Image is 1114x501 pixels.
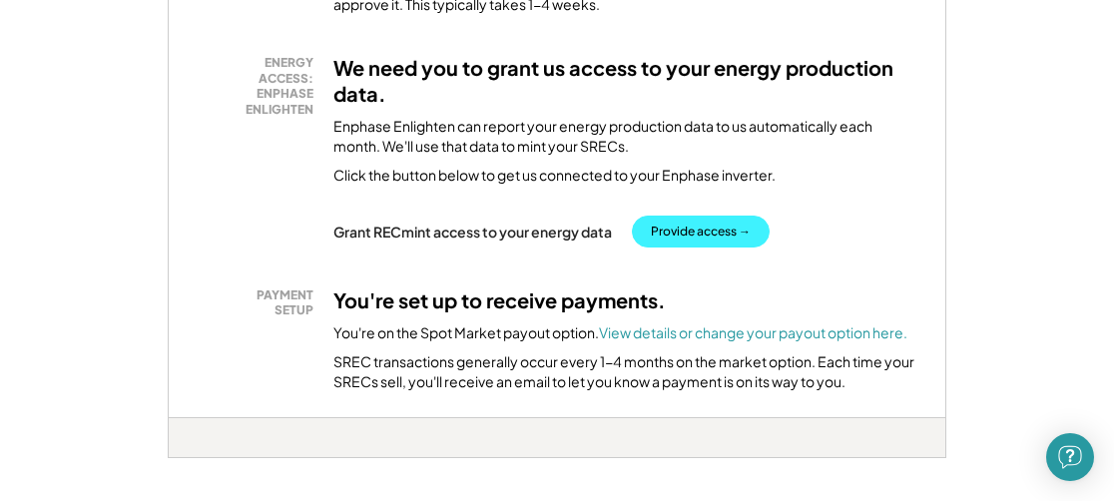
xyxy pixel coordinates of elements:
[333,223,612,241] div: Grant RECmint access to your energy data
[599,323,907,341] a: View details or change your payout option here.
[333,55,920,107] h3: We need you to grant us access to your energy production data.
[1046,433,1094,481] div: Open Intercom Messenger
[333,166,776,186] div: Click the button below to get us connected to your Enphase inverter.
[333,117,920,156] div: Enphase Enlighten can report your energy production data to us automatically each month. We'll us...
[632,216,770,248] button: Provide access →
[204,55,313,117] div: ENERGY ACCESS: ENPHASE ENLIGHTEN
[168,458,239,466] div: 4muofts4 - VA Distributed
[333,287,666,313] h3: You're set up to receive payments.
[333,352,920,391] div: SREC transactions generally occur every 1-4 months on the market option. Each time your SRECs sel...
[333,323,907,343] div: You're on the Spot Market payout option.
[204,287,313,318] div: PAYMENT SETUP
